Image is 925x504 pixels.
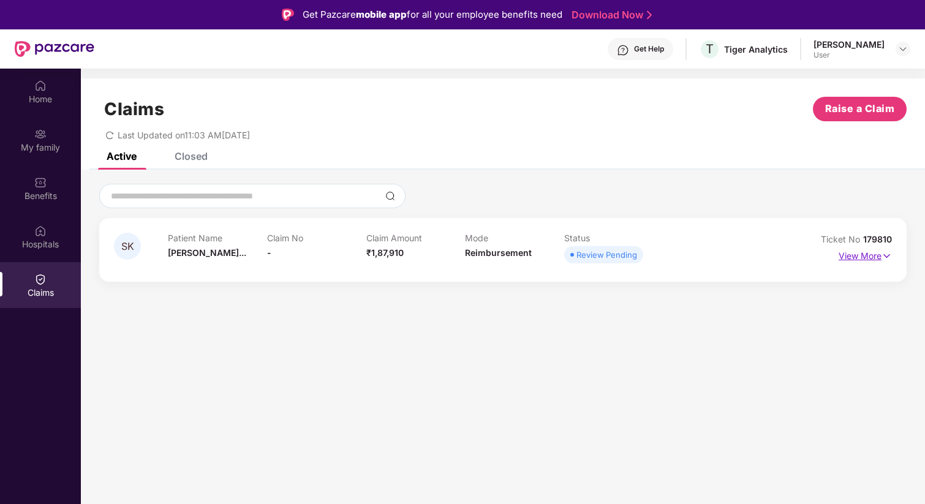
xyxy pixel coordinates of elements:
span: [PERSON_NAME]... [168,247,246,258]
p: Mode [465,233,564,243]
strong: mobile app [356,9,407,20]
img: svg+xml;base64,PHN2ZyB3aWR0aD0iMjAiIGhlaWdodD0iMjAiIHZpZXdCb3g9IjAgMCAyMCAyMCIgZmlsbD0ibm9uZSIgeG... [34,128,47,140]
span: ₹1,87,910 [366,247,404,258]
img: svg+xml;base64,PHN2ZyBpZD0iSG9tZSIgeG1sbnM9Imh0dHA6Ly93d3cudzMub3JnLzIwMDAvc3ZnIiB3aWR0aD0iMjAiIG... [34,80,47,92]
span: Reimbursement [465,247,532,258]
div: Active [107,150,137,162]
span: redo [105,130,114,140]
div: Closed [175,150,208,162]
span: T [706,42,714,56]
img: svg+xml;base64,PHN2ZyBpZD0iQmVuZWZpdHMiIHhtbG5zPSJodHRwOi8vd3d3LnczLm9yZy8yMDAwL3N2ZyIgd2lkdGg9Ij... [34,176,47,189]
div: Get Pazcare for all your employee benefits need [303,7,562,22]
p: Patient Name [168,233,267,243]
p: Status [564,233,663,243]
img: svg+xml;base64,PHN2ZyBpZD0iSGVscC0zMngzMiIgeG1sbnM9Imh0dHA6Ly93d3cudzMub3JnLzIwMDAvc3ZnIiB3aWR0aD... [617,44,629,56]
img: Logo [282,9,294,21]
span: Last Updated on 11:03 AM[DATE] [118,130,250,140]
a: Download Now [572,9,648,21]
span: - [267,247,271,258]
p: Claim No [267,233,366,243]
img: svg+xml;base64,PHN2ZyBpZD0iRHJvcGRvd24tMzJ4MzIiIHhtbG5zPSJodHRwOi8vd3d3LnczLm9yZy8yMDAwL3N2ZyIgd2... [898,44,908,54]
img: svg+xml;base64,PHN2ZyB4bWxucz0iaHR0cDovL3d3dy53My5vcmcvMjAwMC9zdmciIHdpZHRoPSIxNyIgaGVpZ2h0PSIxNy... [882,249,892,263]
img: svg+xml;base64,PHN2ZyBpZD0iSG9zcGl0YWxzIiB4bWxucz0iaHR0cDovL3d3dy53My5vcmcvMjAwMC9zdmciIHdpZHRoPS... [34,225,47,237]
div: Review Pending [576,249,637,261]
div: [PERSON_NAME] [814,39,885,50]
span: 179810 [863,234,892,244]
h1: Claims [104,99,164,119]
img: New Pazcare Logo [15,41,94,57]
p: Claim Amount [366,233,466,243]
span: Ticket No [821,234,863,244]
div: User [814,50,885,60]
div: Tiger Analytics [724,43,788,55]
div: Get Help [634,44,664,54]
span: SK [121,241,134,252]
img: svg+xml;base64,PHN2ZyBpZD0iU2VhcmNoLTMyeDMyIiB4bWxucz0iaHR0cDovL3d3dy53My5vcmcvMjAwMC9zdmciIHdpZH... [385,191,395,201]
img: svg+xml;base64,PHN2ZyBpZD0iQ2xhaW0iIHhtbG5zPSJodHRwOi8vd3d3LnczLm9yZy8yMDAwL3N2ZyIgd2lkdGg9IjIwIi... [34,273,47,285]
span: Raise a Claim [825,101,895,116]
button: Raise a Claim [813,97,907,121]
p: View More [839,246,892,263]
img: Stroke [647,9,652,21]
